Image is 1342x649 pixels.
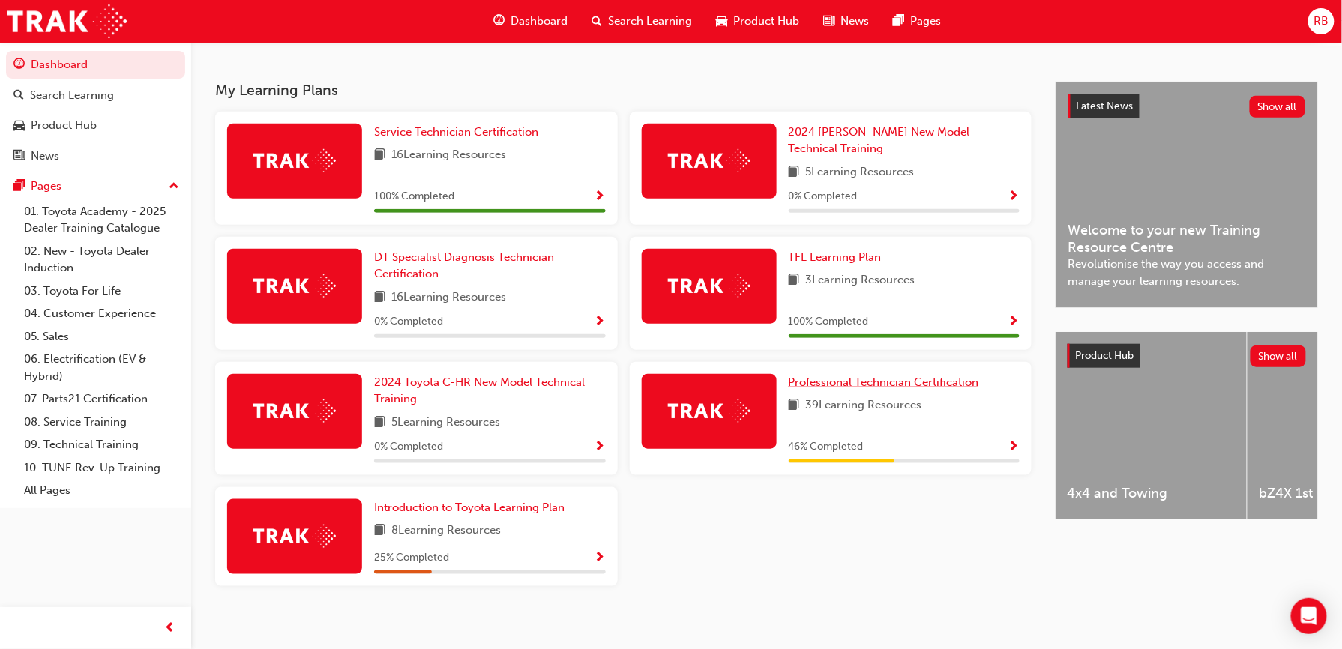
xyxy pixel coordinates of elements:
[806,271,915,290] span: 3 Learning Resources
[374,313,443,330] span: 0 % Completed
[789,374,985,391] a: Professional Technician Certification
[1008,190,1020,204] span: Show Progress
[374,438,443,456] span: 0 % Completed
[705,6,812,37] a: car-iconProduct Hub
[580,6,705,37] a: search-iconSearch Learning
[789,124,1020,157] a: 2024 [PERSON_NAME] New Model Technical Training
[1068,485,1235,502] span: 4x4 and Towing
[595,187,606,206] button: Show Progress
[374,289,385,307] span: book-icon
[18,411,185,434] a: 08. Service Training
[668,399,750,423] img: Trak
[789,396,800,415] span: book-icon
[391,414,500,432] span: 5 Learning Resources
[1076,349,1134,362] span: Product Hub
[717,12,728,31] span: car-icon
[391,522,501,540] span: 8 Learning Resources
[1008,187,1020,206] button: Show Progress
[6,172,185,200] button: Pages
[31,148,59,165] div: News
[1068,256,1305,289] span: Revolutionise the way you access and manage your learning resources.
[911,13,942,30] span: Pages
[1068,344,1306,368] a: Product HubShow all
[1056,82,1318,308] a: Latest NewsShow allWelcome to your new Training Resource CentreRevolutionise the way you access a...
[1291,598,1327,634] div: Open Intercom Messenger
[165,619,176,638] span: prev-icon
[169,177,179,196] span: up-icon
[7,4,127,38] img: Trak
[882,6,954,37] a: pages-iconPages
[595,549,606,567] button: Show Progress
[6,112,185,139] a: Product Hub
[812,6,882,37] a: news-iconNews
[1068,94,1305,118] a: Latest NewsShow all
[18,348,185,387] a: 06. Electrification (EV & Hybrid)
[391,146,506,165] span: 16 Learning Resources
[374,125,538,139] span: Service Technician Certification
[789,250,882,264] span: TFL Learning Plan
[374,549,449,567] span: 25 % Completed
[511,13,568,30] span: Dashboard
[374,250,554,281] span: DT Specialist Diagnosis Technician Certification
[13,150,25,163] span: news-icon
[215,82,1032,99] h3: My Learning Plans
[1077,100,1134,112] span: Latest News
[6,51,185,79] a: Dashboard
[789,313,869,330] span: 100 % Completed
[789,163,800,182] span: book-icon
[391,289,506,307] span: 16 Learning Resources
[374,499,571,516] a: Introduction to Toyota Learning Plan
[595,313,606,331] button: Show Progress
[789,271,800,290] span: book-icon
[13,89,24,103] span: search-icon
[1251,345,1307,367] button: Show all
[374,501,565,514] span: Introduction to Toyota Learning Plan
[253,274,336,298] img: Trak
[789,249,888,266] a: TFL Learning Plan
[374,249,606,283] a: DT Specialist Diagnosis Technician Certification
[668,274,750,298] img: Trak
[18,280,185,303] a: 03. Toyota For Life
[1314,13,1329,30] span: RB
[374,375,585,406] span: 2024 Toyota C-HR New Model Technical Training
[374,124,544,141] a: Service Technician Certification
[806,396,922,415] span: 39 Learning Resources
[824,12,835,31] span: news-icon
[374,374,606,408] a: 2024 Toyota C-HR New Model Technical Training
[18,433,185,456] a: 09. Technical Training
[18,325,185,348] a: 05. Sales
[1008,316,1020,329] span: Show Progress
[609,13,693,30] span: Search Learning
[789,188,858,205] span: 0 % Completed
[1250,96,1306,118] button: Show all
[841,13,870,30] span: News
[1308,8,1335,34] button: RB
[18,456,185,480] a: 10. TUNE Rev-Up Training
[482,6,580,37] a: guage-iconDashboard
[13,180,25,193] span: pages-icon
[595,441,606,454] span: Show Progress
[1008,313,1020,331] button: Show Progress
[374,414,385,432] span: book-icon
[253,525,336,548] img: Trak
[253,399,336,423] img: Trak
[595,552,606,565] span: Show Progress
[1008,438,1020,456] button: Show Progress
[668,149,750,172] img: Trak
[18,240,185,280] a: 02. New - Toyota Dealer Induction
[894,12,905,31] span: pages-icon
[374,188,454,205] span: 100 % Completed
[13,119,25,133] span: car-icon
[253,149,336,172] img: Trak
[13,58,25,72] span: guage-icon
[595,438,606,456] button: Show Progress
[374,146,385,165] span: book-icon
[789,375,979,389] span: Professional Technician Certification
[6,48,185,172] button: DashboardSearch LearningProduct HubNews
[1068,222,1305,256] span: Welcome to your new Training Resource Centre
[18,302,185,325] a: 04. Customer Experience
[6,142,185,170] a: News
[18,479,185,502] a: All Pages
